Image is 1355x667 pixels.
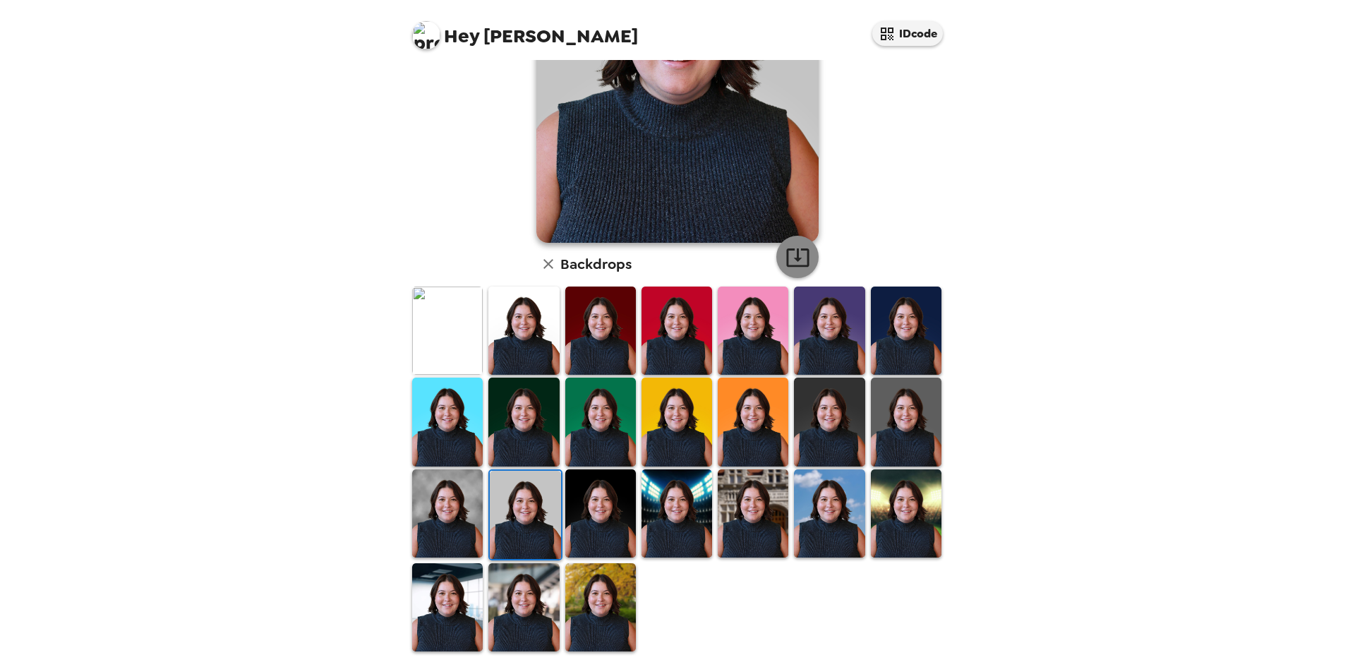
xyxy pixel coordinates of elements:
span: [PERSON_NAME] [412,14,638,46]
span: Hey [444,23,479,49]
button: IDcode [872,21,943,46]
h6: Backdrops [560,253,632,275]
img: profile pic [412,21,440,49]
img: Original [412,287,483,375]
